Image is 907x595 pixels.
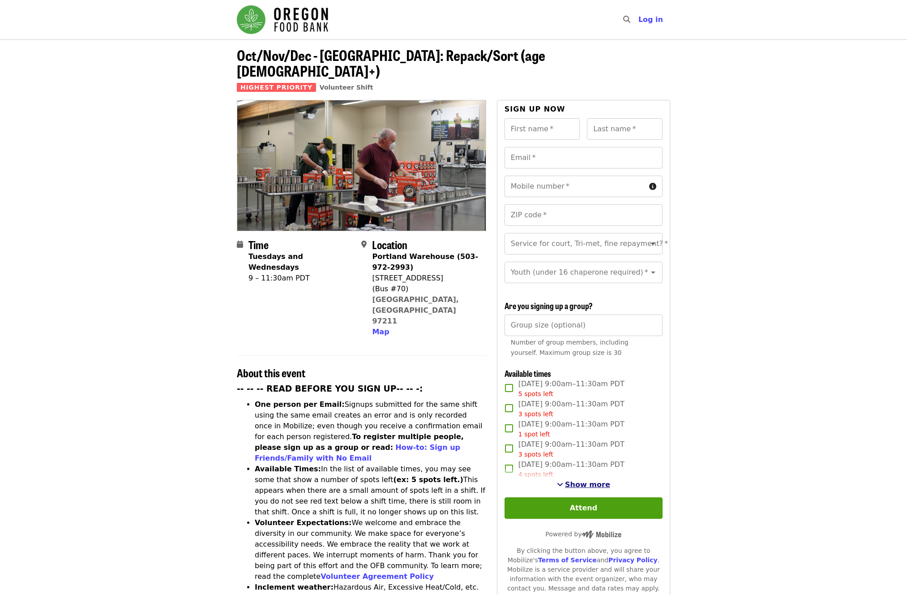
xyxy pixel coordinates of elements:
input: Email [505,147,663,168]
span: About this event [237,365,305,380]
input: First name [505,118,580,140]
a: Terms of Service [538,556,597,564]
span: 4 spots left [518,471,553,478]
span: 3 spots left [518,451,553,458]
button: Open [647,237,659,250]
img: Powered by Mobilize [582,530,621,539]
strong: (ex: 5 spots left.) [393,475,463,484]
span: [DATE] 9:00am–11:30am PDT [518,459,625,479]
strong: Inclement weather: [255,583,334,591]
span: Are you signing up a group? [505,300,593,311]
li: Signups submitted for the same shift using the same email creates an error and is only recorded o... [255,399,486,464]
span: Available times [505,367,551,379]
strong: Available Times: [255,465,321,473]
a: Volunteer Shift [320,84,373,91]
span: 3 spots left [518,410,553,418]
strong: One person per Email: [255,400,345,409]
i: search icon [623,15,630,24]
a: How-to: Sign up Friends/Family with No Email [255,443,460,462]
span: Sign up now [505,105,565,113]
span: Show more [565,480,610,489]
a: Privacy Policy [608,556,658,564]
span: [DATE] 9:00am–11:30am PDT [518,379,625,399]
strong: Volunteer Expectations: [255,518,352,527]
button: See more timeslots [557,479,610,490]
span: [DATE] 9:00am–11:30am PDT [518,419,625,439]
a: [GEOGRAPHIC_DATA], [GEOGRAPHIC_DATA] 97211 [372,295,459,325]
strong: To register multiple people, please sign up as a group or read: [255,432,464,452]
button: Open [647,266,659,279]
i: circle-info icon [649,182,656,191]
strong: Tuesdays and Wednesdays [248,252,303,272]
button: Map [372,327,389,337]
img: Oregon Food Bank - Home [237,5,328,34]
strong: -- -- -- READ BEFORE YOU SIGN UP-- -- -: [237,384,423,393]
span: Map [372,328,389,336]
span: Powered by [545,530,621,538]
button: Attend [505,497,663,519]
img: Oct/Nov/Dec - Portland: Repack/Sort (age 16+) organized by Oregon Food Bank [237,100,486,230]
div: 9 – 11:30am PDT [248,273,354,284]
i: map-marker-alt icon [361,240,367,249]
button: Log in [631,11,670,29]
span: Time [248,237,269,252]
input: ZIP code [505,204,663,226]
input: Mobile number [505,176,646,197]
div: [STREET_ADDRESS] [372,273,479,284]
div: (Bus #70) [372,284,479,294]
input: [object Object] [505,315,663,336]
span: [DATE] 9:00am–11:30am PDT [518,399,625,419]
span: Location [372,237,407,252]
span: Number of group members, including yourself. Maximum group size is 30 [511,339,629,356]
span: Log in [638,15,663,24]
span: Highest Priority [237,83,316,92]
span: [DATE] 9:00am–11:30am PDT [518,439,625,459]
span: 5 spots left [518,390,553,397]
li: We welcome and embrace the diversity in our community. We make space for everyone’s accessibility... [255,517,486,582]
i: calendar icon [237,240,243,249]
span: Oct/Nov/Dec - [GEOGRAPHIC_DATA]: Repack/Sort (age [DEMOGRAPHIC_DATA]+) [237,44,545,81]
li: In the list of available times, you may see some that show a number of spots left This appears wh... [255,464,486,517]
a: Volunteer Agreement Policy [321,572,434,581]
span: 1 spot left [518,431,550,438]
strong: Portland Warehouse (503-972-2993) [372,252,478,272]
input: Search [636,9,643,30]
input: Last name [587,118,663,140]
